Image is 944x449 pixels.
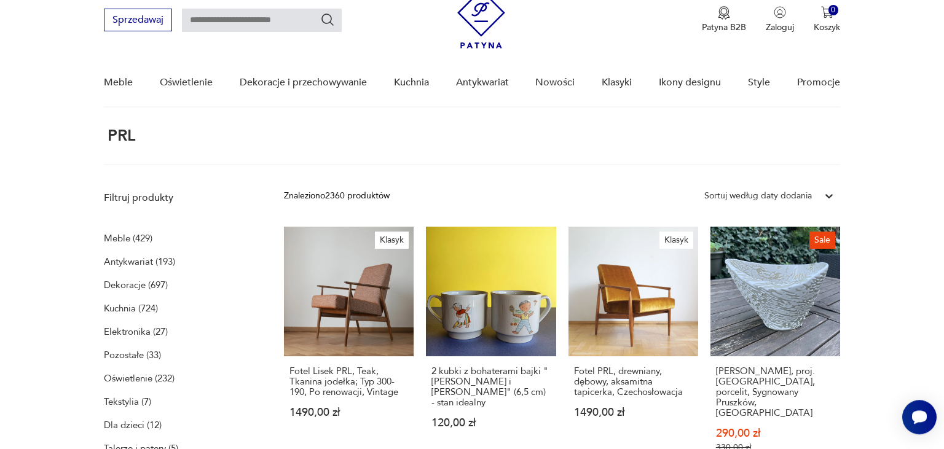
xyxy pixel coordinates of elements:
[797,59,840,106] a: Promocje
[718,6,730,20] img: Ikona medalu
[821,6,833,18] img: Ikona koszyka
[766,6,794,33] button: Zaloguj
[289,366,408,397] h3: Fotel Lisek PRL, Teak, Tkanina jodełka; Typ 300-190, Po renowacji, Vintage
[394,59,429,106] a: Kuchnia
[104,59,133,106] a: Meble
[284,189,390,203] div: Znaleziono 2360 produktów
[702,6,746,33] a: Ikona medaluPatyna B2B
[814,21,840,33] p: Koszyk
[702,21,746,33] p: Patyna B2B
[431,366,550,408] h3: 2 kubki z bohaterami bajki "[PERSON_NAME] i [PERSON_NAME]" (6,5 cm) - stan idealny
[104,370,175,387] a: Oświetlenie (232)
[104,127,136,144] h1: PRL
[104,393,151,410] a: Tekstylia (7)
[716,366,835,418] h3: [PERSON_NAME], proj. [GEOGRAPHIC_DATA], porcelit, Sygnowany Pruszków, [GEOGRAPHIC_DATA]
[774,6,786,18] img: Ikonka użytkownika
[240,59,367,106] a: Dekoracje i przechowywanie
[104,300,158,317] a: Kuchnia (724)
[456,59,509,106] a: Antykwariat
[766,21,794,33] p: Zaloguj
[659,59,721,106] a: Ikony designu
[104,276,168,294] a: Dekoracje (697)
[104,9,172,31] button: Sprzedawaj
[289,407,408,418] p: 1490,00 zł
[104,323,168,340] a: Elektronika (27)
[104,253,175,270] a: Antykwariat (193)
[104,17,172,25] a: Sprzedawaj
[702,6,746,33] button: Patyna B2B
[748,59,770,106] a: Style
[160,59,213,106] a: Oświetlenie
[704,189,812,203] div: Sortuj według daty dodania
[574,366,693,397] h3: Fotel PRL, drewniany, dębowy, aksamitna tapicerka, Czechosłowacja
[104,230,152,247] a: Meble (429)
[828,5,839,15] div: 0
[535,59,575,106] a: Nowości
[104,416,162,434] a: Dla dzieci (12)
[814,6,840,33] button: 0Koszyk
[104,346,161,364] a: Pozostałe (33)
[104,191,254,205] p: Filtruj produkty
[431,418,550,428] p: 120,00 zł
[902,400,937,434] iframe: Smartsupp widget button
[602,59,632,106] a: Klasyki
[716,428,835,439] p: 290,00 zł
[320,12,335,27] button: Szukaj
[574,407,693,418] p: 1490,00 zł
